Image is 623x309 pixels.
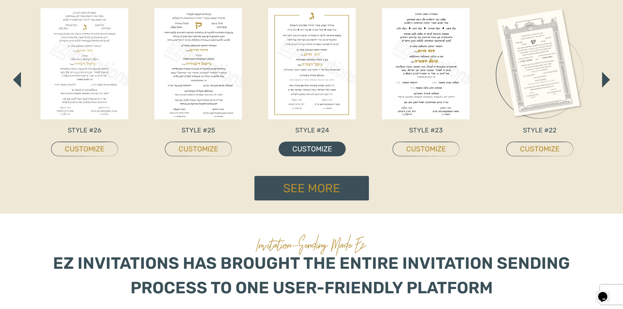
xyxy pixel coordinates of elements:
p: EZ Invitations has brought the entire invitation sending process to one user-friendly platform [49,251,574,300]
p: Invitation-Sending Made Ez [257,227,366,261]
img: 23_2025-02-03_185440.536297.jpg [382,8,470,119]
a: CUSTOMIZE [165,142,232,156]
p: STYLE #25 [165,125,232,135]
p: STYLE #23 [392,125,459,135]
img: 25_2025-02-03_185057.095499.jpg [154,8,242,119]
img: ar_left.png [13,72,21,88]
a: CUSTOMIZE [51,142,118,156]
p: STYLE #22 [506,125,573,135]
a: CUSTOMIZE [506,142,573,156]
img: Asset_33_2024-03-20_114233.220964.png [496,8,583,119]
a: CUSTOMIZE [392,142,459,156]
p: STYLE #24 [279,125,346,135]
a: See More [254,176,369,200]
img: 24_2025-02-03_185323.909281.jpg [268,8,356,119]
p: STYLE #26 [51,125,118,135]
a: CUSTOMIZE [279,142,346,156]
img: 26_2025-02-03_185147.575306.jpg [41,8,128,119]
iframe: chat widget [596,283,616,302]
img: ar_right.png [602,72,610,88]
